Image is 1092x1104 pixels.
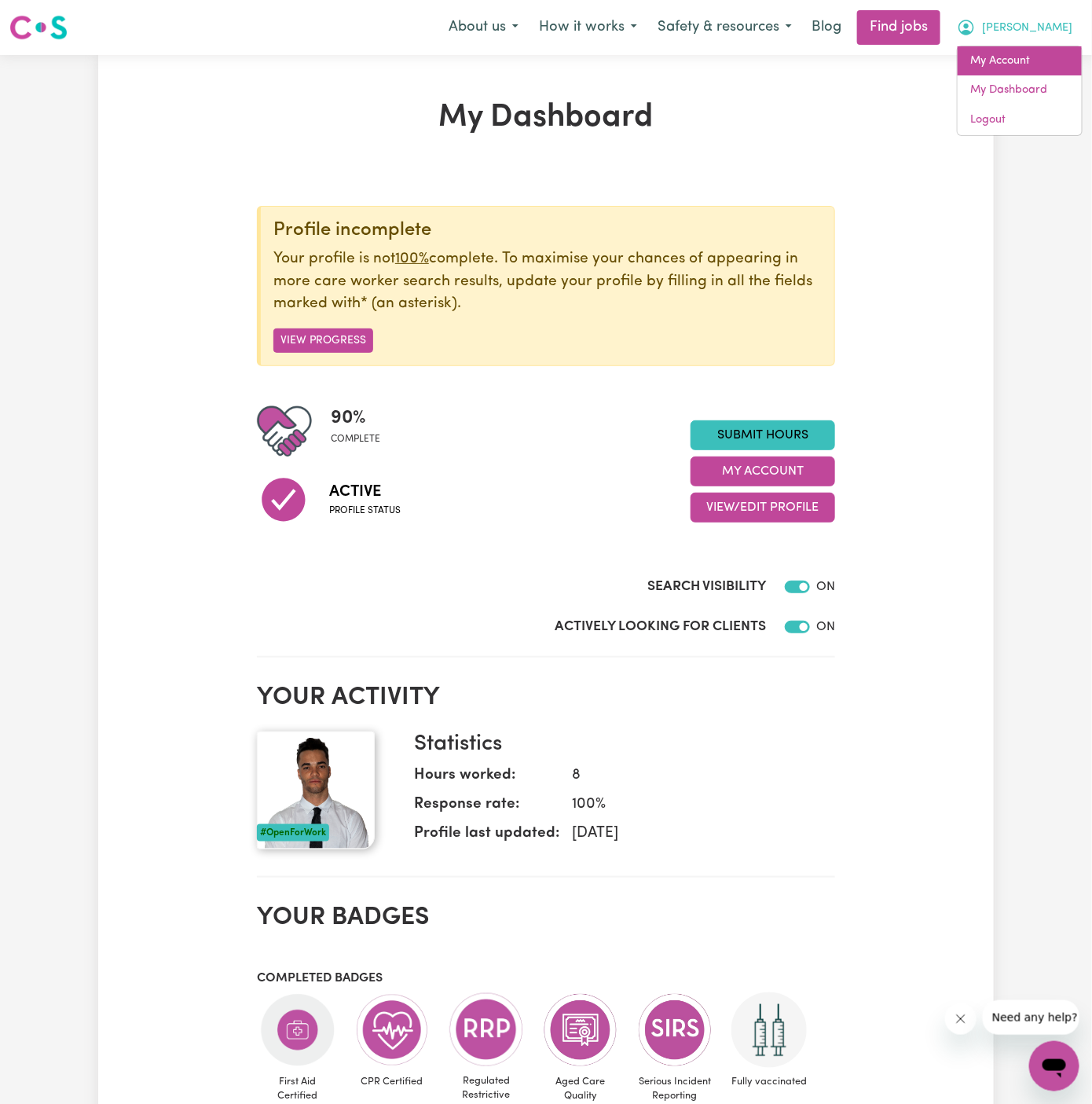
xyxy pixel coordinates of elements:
span: [PERSON_NAME] [982,20,1072,37]
dd: [DATE] [559,823,823,845]
a: Find jobs [857,10,940,45]
a: Logout [958,105,1082,135]
span: CPR Certified [351,1068,433,1095]
div: Profile incomplete [273,219,822,242]
iframe: Button to launch messaging window [1029,1041,1079,1091]
button: Safety & resources [647,11,802,44]
div: Profile completeness: 90% [331,404,393,459]
a: Careseekers logo [9,9,68,46]
span: 90 % [331,404,380,432]
iframe: Message from company [983,1000,1079,1035]
label: Search Visibility [647,577,766,597]
h3: Statistics [414,732,823,758]
p: Your profile is not complete. To maximise your chances of appearing in more care worker search re... [273,248,822,316]
button: About us [438,11,529,44]
a: My Account [958,46,1082,76]
dt: Profile last updated: [414,823,559,852]
iframe: Close message [945,1003,977,1035]
span: Profile status [329,504,401,518]
img: Careseekers logo [9,13,68,42]
h3: Completed badges [257,971,835,986]
dd: 8 [559,765,823,787]
button: View Progress [273,328,373,353]
a: My Dashboard [958,75,1082,105]
div: #OpenForWork [257,824,329,842]
span: ON [816,581,835,593]
button: How it works [529,11,647,44]
button: My Account [691,457,835,486]
img: Care and support worker has completed CPR Certification [354,992,430,1068]
span: ON [816,621,835,633]
dt: Hours worked: [414,765,559,794]
button: My Account [947,11,1083,44]
label: Actively Looking for Clients [555,617,766,637]
h2: Your activity [257,683,835,713]
button: View/Edit Profile [691,493,835,523]
img: CS Academy: Aged Care Quality Standards & Code of Conduct course completed [543,992,618,1068]
a: Submit Hours [691,420,835,450]
h1: My Dashboard [257,99,835,137]
span: Fully vaccinated [728,1068,810,1095]
div: My Account [957,46,1083,136]
h2: Your badges [257,903,835,933]
u: 100% [395,251,429,266]
img: Care and support worker has received 2 doses of COVID-19 vaccine [731,992,807,1068]
span: Active [329,480,401,504]
img: CS Academy: Regulated Restrictive Practices course completed [449,992,524,1067]
dt: Response rate: [414,794,559,823]
span: an asterisk [361,296,457,311]
img: Your profile picture [257,732,375,849]
img: CS Academy: Serious Incident Reporting Scheme course completed [637,992,713,1068]
img: Care and support worker has completed First Aid Certification [260,992,335,1068]
a: Blog [802,10,851,45]
span: complete [331,432,380,446]
dd: 100 % [559,794,823,816]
